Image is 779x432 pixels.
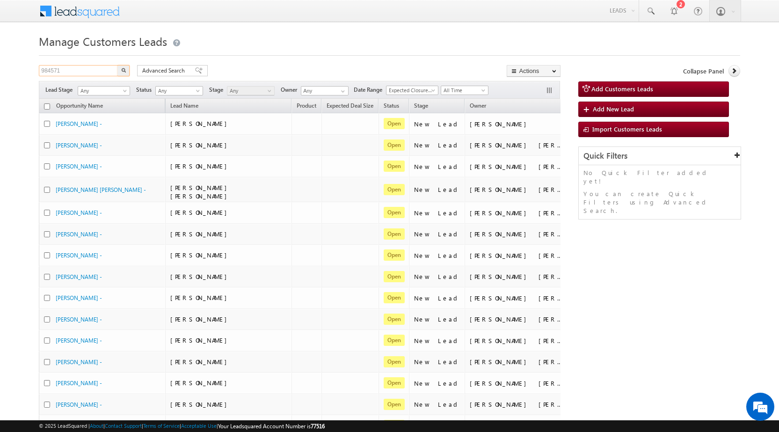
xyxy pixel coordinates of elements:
[384,139,405,151] span: Open
[56,316,102,323] a: [PERSON_NAME] -
[336,87,348,96] a: Show All Items
[441,86,486,95] span: All Time
[153,5,176,27] div: Minimize live chat window
[414,251,461,260] div: New Lead
[156,87,200,95] span: Any
[384,356,405,367] span: Open
[683,67,724,75] span: Collapse Panel
[170,293,232,301] span: [PERSON_NAME]
[414,294,461,302] div: New Lead
[56,359,102,366] a: [PERSON_NAME] -
[170,162,232,170] span: [PERSON_NAME]
[414,272,461,281] div: New Lead
[56,102,103,109] span: Opportunity Name
[170,119,232,127] span: [PERSON_NAME]
[414,337,461,345] div: New Lead
[470,379,563,388] div: [PERSON_NAME] [PERSON_NAME]
[414,230,461,238] div: New Lead
[470,358,563,366] div: [PERSON_NAME] [PERSON_NAME]
[414,185,461,194] div: New Lead
[470,400,563,409] div: [PERSON_NAME] [PERSON_NAME]
[56,252,102,259] a: [PERSON_NAME] -
[56,294,102,301] a: [PERSON_NAME] -
[56,142,102,149] a: [PERSON_NAME] -
[39,422,325,431] span: © 2025 LeadSquared | | | | |
[470,209,563,217] div: [PERSON_NAME] [PERSON_NAME]
[170,400,232,408] span: [PERSON_NAME]
[384,118,405,129] span: Open
[105,423,142,429] a: Contact Support
[170,358,232,366] span: [PERSON_NAME]
[470,102,486,109] span: Owner
[209,86,227,94] span: Stage
[470,315,563,323] div: [PERSON_NAME] [PERSON_NAME]
[583,168,736,185] p: No Quick Filter added yet!
[78,86,130,95] a: Any
[470,272,563,281] div: [PERSON_NAME] [PERSON_NAME]
[56,380,102,387] a: [PERSON_NAME] -
[579,147,741,165] div: Quick Filters
[384,314,405,325] span: Open
[327,102,373,109] span: Expected Deal Size
[90,423,103,429] a: About
[297,102,316,109] span: Product
[170,208,232,216] span: [PERSON_NAME]
[322,101,378,113] a: Expected Deal Size
[218,423,325,430] span: Your Leadsquared Account Number is
[170,141,232,149] span: [PERSON_NAME]
[470,120,563,128] div: [PERSON_NAME]
[121,68,126,73] img: Search
[591,85,653,93] span: Add Customers Leads
[470,185,563,194] div: [PERSON_NAME] [PERSON_NAME]
[384,377,405,388] span: Open
[142,66,188,75] span: Advanced Search
[414,315,461,323] div: New Lead
[593,105,634,113] span: Add New Lead
[409,101,433,113] a: Stage
[354,86,386,94] span: Date Range
[56,120,102,127] a: [PERSON_NAME] -
[44,103,50,110] input: Check all records
[414,209,461,217] div: New Lead
[470,230,563,238] div: [PERSON_NAME] [PERSON_NAME]
[414,379,461,388] div: New Lead
[56,273,102,280] a: [PERSON_NAME] -
[170,379,232,387] span: [PERSON_NAME]
[166,101,203,113] span: Lead Name
[441,86,488,95] a: All Time
[583,190,736,215] p: You can create Quick Filters using Advanced Search.
[470,337,563,345] div: [PERSON_NAME] [PERSON_NAME]
[56,163,102,170] a: [PERSON_NAME] -
[56,401,102,408] a: [PERSON_NAME] -
[384,399,405,410] span: Open
[379,101,404,113] a: Status
[143,423,180,429] a: Terms of Service
[414,358,461,366] div: New Lead
[56,337,102,344] a: [PERSON_NAME] -
[384,184,405,195] span: Open
[39,34,167,49] span: Manage Customers Leads
[51,101,108,113] a: Opportunity Name
[170,183,232,200] span: [PERSON_NAME] [PERSON_NAME]
[155,86,203,95] a: Any
[56,209,102,216] a: [PERSON_NAME] -
[49,49,157,61] div: Chat with us now
[127,288,170,301] em: Start Chat
[170,315,232,323] span: [PERSON_NAME]
[592,125,662,133] span: Import Customers Leads
[227,87,272,95] span: Any
[384,207,405,218] span: Open
[414,141,461,149] div: New Lead
[414,162,461,171] div: New Lead
[78,87,127,95] span: Any
[170,336,232,344] span: [PERSON_NAME]
[470,162,563,171] div: [PERSON_NAME] [PERSON_NAME]
[470,251,563,260] div: [PERSON_NAME] [PERSON_NAME]
[384,228,405,240] span: Open
[414,120,461,128] div: New Lead
[170,272,232,280] span: [PERSON_NAME]
[384,249,405,261] span: Open
[136,86,155,94] span: Status
[181,423,217,429] a: Acceptable Use
[384,161,405,172] span: Open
